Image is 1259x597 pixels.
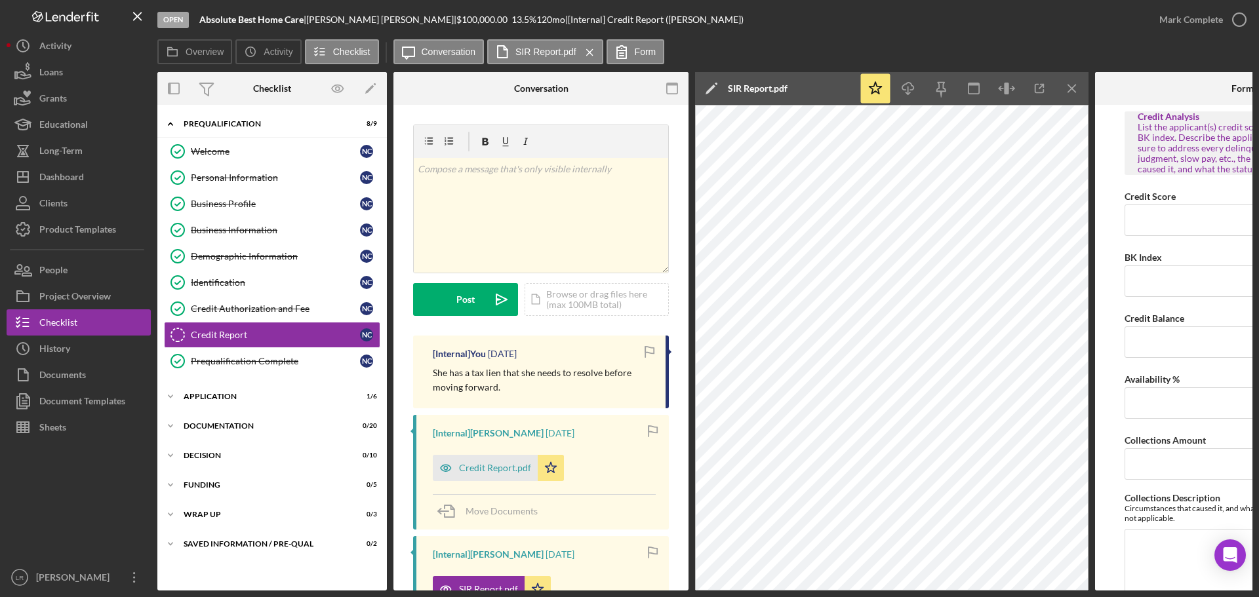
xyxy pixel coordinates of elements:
[7,111,151,138] button: Educational
[353,540,377,548] div: 0 / 2
[7,388,151,414] button: Document Templates
[459,584,518,594] div: SIR Report.pdf
[39,336,70,365] div: History
[39,362,86,391] div: Documents
[728,83,788,94] div: SIR Report.pdf
[184,422,344,430] div: Documentation
[393,39,485,64] button: Conversation
[306,14,456,25] div: [PERSON_NAME] [PERSON_NAME] |
[456,283,475,316] div: Post
[7,138,151,164] button: Long-Term
[191,277,360,288] div: Identification
[7,216,151,242] button: Product Templates
[39,388,125,417] div: Document Templates
[39,59,63,88] div: Loans
[191,199,360,209] div: Business Profile
[164,138,380,164] a: WelcomeNC
[199,14,304,25] b: Absolute Best Home Care
[7,190,151,216] button: Clients
[39,111,88,141] div: Educational
[360,145,373,158] div: N C
[515,47,576,57] label: SIR Report.pdf
[39,138,83,167] div: Long-Term
[164,164,380,191] a: Personal InformationNC
[360,302,373,315] div: N C
[1159,7,1223,33] div: Mark Complete
[1125,191,1176,202] label: Credit Score
[1125,492,1220,503] label: Collections Description
[164,322,380,348] a: Credit ReportNC
[253,83,291,94] div: Checklist
[39,164,84,193] div: Dashboard
[1125,252,1162,263] label: BK Index
[7,164,151,190] button: Dashboard
[433,495,551,528] button: Move Documents
[607,39,665,64] button: Form
[433,455,564,481] button: Credit Report.pdf
[360,197,373,210] div: N C
[7,564,151,590] button: LR[PERSON_NAME]
[353,393,377,400] div: 1 / 6
[39,257,68,286] div: People
[199,14,306,25] div: |
[7,33,151,59] button: Activity
[191,172,360,183] div: Personal Information
[7,59,151,85] a: Loans
[39,283,111,313] div: Project Overview
[487,39,603,64] button: SIR Report.pdf
[1125,313,1184,324] label: Credit Balance
[1125,374,1180,385] label: Availability %
[433,349,486,359] div: [Internal] You
[7,336,151,362] button: History
[164,269,380,296] a: IdentificationNC
[191,356,360,366] div: Prequalification Complete
[360,355,373,368] div: N C
[16,574,24,581] text: LR
[514,83,569,94] div: Conversation
[360,276,373,289] div: N C
[488,349,517,359] time: 2025-08-09 03:05
[7,257,151,283] button: People
[635,47,656,57] label: Form
[164,217,380,243] a: Business InformationNC
[433,366,652,395] p: She has a tax lien that she needs to resolve before moving forward.
[235,39,301,64] button: Activity
[360,250,373,263] div: N C
[264,47,292,57] label: Activity
[565,14,744,25] div: | [Internal] Credit Report ([PERSON_NAME])
[1231,83,1254,94] div: Form
[191,330,360,340] div: Credit Report
[191,146,360,157] div: Welcome
[546,428,574,438] time: 2025-08-07 15:15
[459,463,531,473] div: Credit Report.pdf
[157,12,189,28] div: Open
[184,481,344,489] div: Funding
[164,296,380,322] a: Credit Authorization and FeeNC
[7,85,151,111] a: Grants
[433,549,544,560] div: [Internal] [PERSON_NAME]
[39,309,77,339] div: Checklist
[7,414,151,440] button: Sheets
[360,328,373,341] div: N C
[511,14,536,25] div: 13.5 %
[164,348,380,374] a: Prequalification CompleteNC
[305,39,379,64] button: Checklist
[456,14,511,25] div: $100,000.00
[433,428,544,438] div: [Internal] [PERSON_NAME]
[184,540,344,548] div: Saved Information / Pre-Qual
[7,309,151,336] button: Checklist
[33,564,118,594] div: [PERSON_NAME]
[164,191,380,217] a: Business ProfileNC
[184,510,344,518] div: Wrap up
[360,223,373,237] div: N C
[157,39,232,64] button: Overview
